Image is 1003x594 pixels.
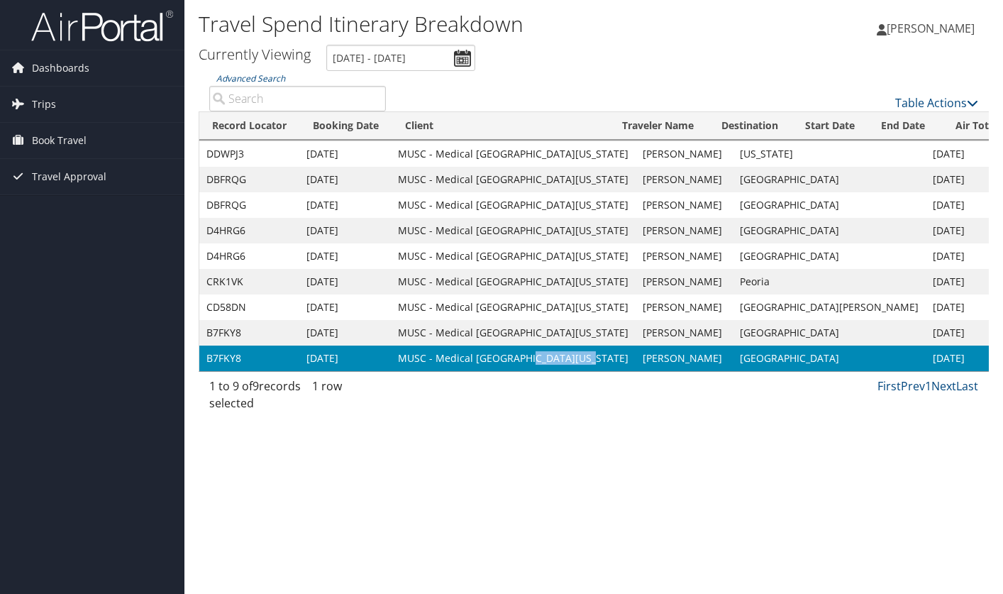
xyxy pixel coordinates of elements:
[32,123,87,158] span: Book Travel
[709,112,792,140] th: Destination: activate to sort column ascending
[733,295,926,320] td: [GEOGRAPHIC_DATA][PERSON_NAME]
[391,269,636,295] td: MUSC - Medical [GEOGRAPHIC_DATA][US_STATE]
[926,218,1001,243] td: [DATE]
[326,45,475,71] input: [DATE] - [DATE]
[901,378,925,394] a: Prev
[636,141,733,167] td: [PERSON_NAME]
[636,192,733,218] td: [PERSON_NAME]
[299,167,391,192] td: [DATE]
[733,320,926,346] td: [GEOGRAPHIC_DATA]
[216,72,285,84] a: Advanced Search
[32,87,56,122] span: Trips
[733,269,926,295] td: Peoria
[299,346,391,371] td: [DATE]
[636,269,733,295] td: [PERSON_NAME]
[199,45,311,64] h3: Currently Viewing
[792,112,868,140] th: Start Date: activate to sort column ascending
[733,243,926,269] td: [GEOGRAPHIC_DATA]
[877,378,901,394] a: First
[391,295,636,320] td: MUSC - Medical [GEOGRAPHIC_DATA][US_STATE]
[636,346,733,371] td: [PERSON_NAME]
[299,269,391,295] td: [DATE]
[956,378,978,394] a: Last
[299,218,391,243] td: [DATE]
[391,218,636,243] td: MUSC - Medical [GEOGRAPHIC_DATA][US_STATE]
[299,141,391,167] td: [DATE]
[733,141,926,167] td: [US_STATE]
[733,192,926,218] td: [GEOGRAPHIC_DATA]
[926,295,1001,320] td: [DATE]
[199,9,726,39] h1: Travel Spend Itinerary Breakdown
[209,86,386,111] input: Advanced Search
[392,112,609,140] th: Client: activate to sort column ascending
[733,218,926,243] td: [GEOGRAPHIC_DATA]
[199,112,300,140] th: Record Locator: activate to sort column ascending
[300,112,392,140] th: Booking Date: activate to sort column ascending
[32,50,89,86] span: Dashboards
[391,192,636,218] td: MUSC - Medical [GEOGRAPHIC_DATA][US_STATE]
[636,243,733,269] td: [PERSON_NAME]
[609,112,709,140] th: Traveler Name: activate to sort column ascending
[299,243,391,269] td: [DATE]
[926,192,1001,218] td: [DATE]
[733,346,926,371] td: [GEOGRAPHIC_DATA]
[926,320,1001,346] td: [DATE]
[32,159,106,194] span: Travel Approval
[199,218,299,243] td: D4HRG6
[209,378,386,419] div: 1 to 9 of records
[636,295,733,320] td: [PERSON_NAME]
[299,192,391,218] td: [DATE]
[199,295,299,320] td: CD58DN
[926,141,1001,167] td: [DATE]
[391,141,636,167] td: MUSC - Medical [GEOGRAPHIC_DATA][US_STATE]
[931,378,956,394] a: Next
[733,167,926,192] td: [GEOGRAPHIC_DATA]
[636,320,733,346] td: [PERSON_NAME]
[199,346,299,371] td: B7FKY8
[895,95,978,111] a: Table Actions
[199,167,299,192] td: DBFRQG
[868,112,942,140] th: End Date: activate to sort column ascending
[299,295,391,320] td: [DATE]
[199,192,299,218] td: DBFRQG
[209,378,342,411] span: 1 row selected
[391,346,636,371] td: MUSC - Medical [GEOGRAPHIC_DATA][US_STATE]
[391,320,636,346] td: MUSC - Medical [GEOGRAPHIC_DATA][US_STATE]
[877,7,989,50] a: [PERSON_NAME]
[253,378,259,394] span: 9
[31,9,173,43] img: airportal-logo.png
[299,320,391,346] td: [DATE]
[199,243,299,269] td: D4HRG6
[926,243,1001,269] td: [DATE]
[391,243,636,269] td: MUSC - Medical [GEOGRAPHIC_DATA][US_STATE]
[887,21,975,36] span: [PERSON_NAME]
[199,141,299,167] td: DDWPJ3
[925,378,931,394] a: 1
[636,167,733,192] td: [PERSON_NAME]
[391,167,636,192] td: MUSC - Medical [GEOGRAPHIC_DATA][US_STATE]
[636,218,733,243] td: [PERSON_NAME]
[199,320,299,346] td: B7FKY8
[926,346,1001,371] td: [DATE]
[926,269,1001,295] td: [DATE]
[199,269,299,295] td: CRK1VK
[926,167,1001,192] td: [DATE]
